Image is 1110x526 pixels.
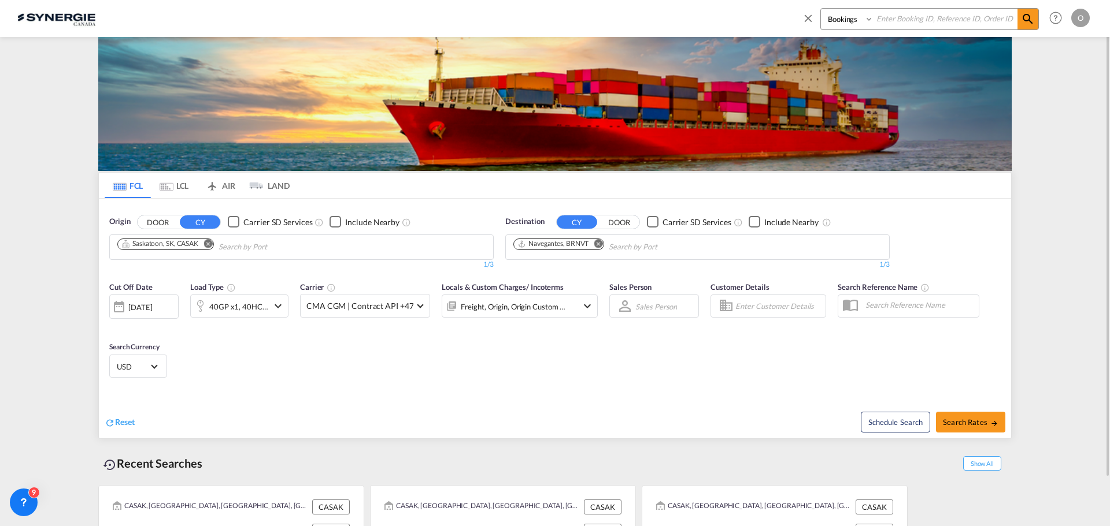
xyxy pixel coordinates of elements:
[749,216,819,228] md-checkbox: Checkbox No Ink
[271,299,285,313] md-icon: icon-chevron-down
[1071,9,1090,27] div: O
[121,239,201,249] div: Press delete to remove this chip.
[209,299,268,315] div: 40GP x1 40HC x1
[103,458,117,472] md-icon: icon-backup-restore
[936,412,1005,432] button: Search Ratesicon-arrow-right
[1021,12,1035,26] md-icon: icon-magnify
[442,282,564,292] span: Locals & Custom Charges
[734,218,743,227] md-icon: Unchecked: Search for CY (Container Yard) services for all selected carriers.Checked : Search for...
[330,216,399,228] md-checkbox: Checkbox No Ink
[402,218,411,227] md-icon: Unchecked: Ignores neighbouring ports when fetching rates.Checked : Includes neighbouring ports w...
[196,239,213,251] button: Remove
[109,260,494,270] div: 1/3
[512,235,723,256] md-chips-wrap: Chips container. Use arrow keys to select chips.
[219,238,328,256] input: Chips input.
[838,282,930,292] span: Search Reference Name
[856,499,893,514] div: CASAK
[243,173,290,198] md-tab-item: LAND
[138,215,178,229] button: DOOR
[711,282,769,292] span: Customer Details
[105,173,151,198] md-tab-item: FCL
[802,12,815,24] md-icon: icon-close
[1046,8,1065,28] span: Help
[442,294,598,318] div: Freight Origin Origin Custom Destination Destination Custom Factory Stuffingicon-chevron-down
[920,283,930,292] md-icon: Your search will be saved by the below given name
[116,358,161,375] md-select: Select Currency: $ USDUnited States Dollar
[860,296,979,314] input: Search Reference Name
[943,417,998,427] span: Search Rates
[306,300,413,312] span: CMA CGM | Contract API +47
[1017,9,1038,29] span: icon-magnify
[109,294,179,319] div: [DATE]
[98,37,1012,171] img: LCL+%26+FCL+BACKGROUND.png
[647,216,731,228] md-checkbox: Checkbox No Ink
[461,299,566,315] div: Freight Origin Origin Custom Destination Destination Custom Factory Stuffing
[874,9,1017,29] input: Enter Booking ID, Reference ID, Order ID
[586,239,604,251] button: Remove
[105,416,135,429] div: icon-refreshReset
[634,298,678,315] md-select: Sales Person
[105,417,115,428] md-icon: icon-refresh
[557,215,597,229] button: CY
[228,216,312,228] md-checkbox: Checkbox No Ink
[599,215,639,229] button: DOOR
[99,199,1011,438] div: OriginDOOR CY Checkbox No InkUnchecked: Search for CY (Container Yard) services for all selected ...
[963,456,1001,471] span: Show All
[180,215,220,229] button: CY
[115,417,135,427] span: Reset
[190,282,236,292] span: Load Type
[113,499,309,514] div: CASAK, Saskatoon, SK, Canada, North America, Americas
[584,499,621,514] div: CASAK
[505,216,545,227] span: Destination
[109,318,118,333] md-datepicker: Select
[663,217,731,228] div: Carrier SD Services
[861,412,930,432] button: Note: By default Schedule search will only considerorigin ports, destination ports and cut off da...
[609,282,652,292] span: Sales Person
[205,179,219,188] md-icon: icon-airplane
[990,419,998,427] md-icon: icon-arrow-right
[1046,8,1071,29] div: Help
[121,239,198,249] div: Saskatoon, SK, CASAK
[526,282,564,292] span: / Incoterms
[802,8,820,36] span: icon-close
[109,342,160,351] span: Search Currency
[314,218,324,227] md-icon: Unchecked: Search for CY (Container Yard) services for all selected carriers.Checked : Search for...
[128,302,152,312] div: [DATE]
[116,235,333,256] md-chips-wrap: Chips container. Use arrow keys to select chips.
[243,217,312,228] div: Carrier SD Services
[735,297,822,315] input: Enter Customer Details
[300,282,336,292] span: Carrier
[109,216,130,227] span: Origin
[517,239,591,249] div: Press delete to remove this chip.
[609,238,719,256] input: Chips input.
[151,173,197,198] md-tab-item: LCL
[656,499,853,514] div: CASAK, Saskatoon, SK, Canada, North America, Americas
[505,260,890,270] div: 1/3
[822,218,831,227] md-icon: Unchecked: Ignores neighbouring ports when fetching rates.Checked : Includes neighbouring ports w...
[105,173,290,198] md-pagination-wrapper: Use the left and right arrow keys to navigate between tabs
[517,239,589,249] div: Navegantes, BRNVT
[312,499,350,514] div: CASAK
[345,217,399,228] div: Include Nearby
[98,450,207,476] div: Recent Searches
[17,5,95,31] img: 1f56c880d42311ef80fc7dca854c8e59.png
[327,283,336,292] md-icon: The selected Trucker/Carrierwill be displayed in the rate results If the rates are from another f...
[109,282,153,292] span: Cut Off Date
[117,361,149,372] span: USD
[384,499,581,514] div: CASAK, Saskatoon, SK, Canada, North America, Americas
[580,299,594,313] md-icon: icon-chevron-down
[764,217,819,228] div: Include Nearby
[227,283,236,292] md-icon: icon-information-outline
[190,294,288,318] div: 40GP x1 40HC x1icon-chevron-down
[197,173,243,198] md-tab-item: AIR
